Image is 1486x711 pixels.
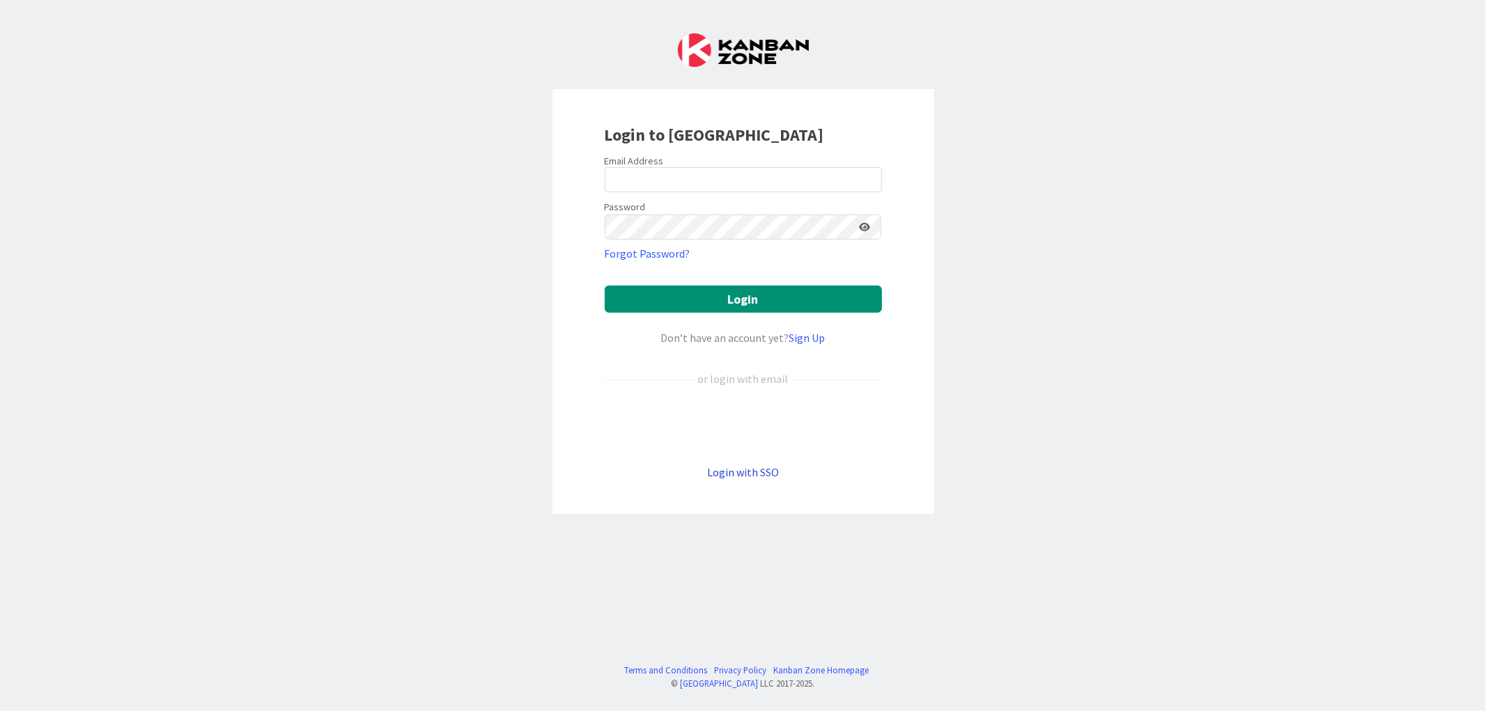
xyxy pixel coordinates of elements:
div: © LLC 2017- 2025 . [617,677,869,690]
div: or login with email [695,370,792,387]
label: Password [605,200,646,214]
b: Login to [GEOGRAPHIC_DATA] [605,124,824,146]
a: Privacy Policy [714,664,766,677]
a: Terms and Conditions [624,664,707,677]
div: Don’t have an account yet? [605,329,882,346]
button: Login [605,286,882,313]
a: Sign Up [789,331,826,345]
img: Kanban Zone [678,33,809,67]
a: Kanban Zone Homepage [773,664,869,677]
a: [GEOGRAPHIC_DATA] [681,678,759,689]
a: Login with SSO [707,465,779,479]
iframe: Sign in with Google Button [598,410,889,441]
a: Forgot Password? [605,245,690,262]
label: Email Address [605,155,664,167]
